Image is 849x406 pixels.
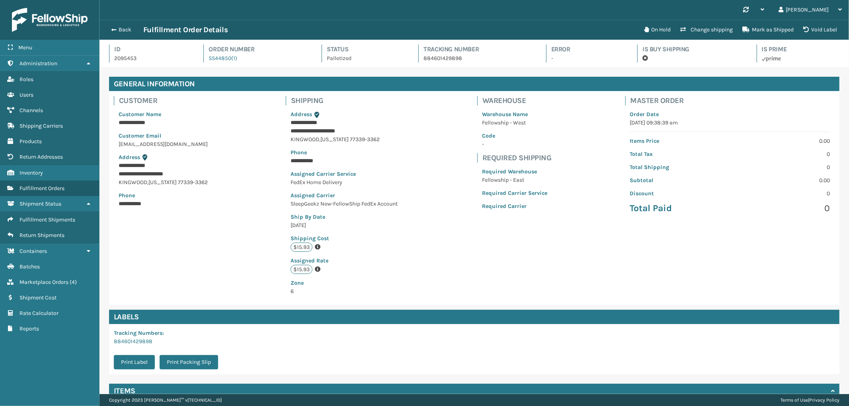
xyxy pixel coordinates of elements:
p: FedEx Home Delivery [291,178,399,186]
span: Users [20,91,33,98]
span: Return Addresses [20,153,63,160]
span: Shipping Carriers [20,122,63,129]
p: Shipping Cost [291,234,399,243]
a: Terms of Use [781,397,808,403]
button: On Hold [639,22,675,38]
p: Total Paid [630,202,725,214]
h4: Is Prime [762,45,839,54]
span: 77339-3362 [178,179,208,186]
h4: Items [114,386,135,396]
h4: Required Shipping [482,153,552,163]
h4: General Information [109,77,839,91]
p: [DATE] [291,221,399,229]
p: Customer Name [119,110,208,118]
span: 77339-3362 [350,136,380,143]
i: On Hold [644,27,649,32]
p: Warehouse Name [482,110,547,118]
p: [DATE] 09:38:39 am [630,118,830,127]
p: Zone [291,279,399,287]
span: Rate Calculator [20,310,59,317]
h4: Labels [109,310,839,324]
p: 0 [735,189,830,198]
p: - [551,54,623,62]
p: Required Warehouse [482,167,547,176]
p: 0.00 [735,176,830,185]
button: Void Label [798,22,842,38]
h4: Id [114,45,189,54]
h4: Tracking Number [424,45,531,54]
h3: Fulfillment Order Details [143,25,228,35]
p: Fellowship - West [482,118,547,127]
h4: Customer [119,96,213,105]
span: Address [119,154,140,161]
p: 884601429898 [424,54,531,62]
p: Copyright 2023 [PERSON_NAME]™ v [TECHNICAL_ID] [109,394,222,406]
a: 884601429898 [114,338,152,345]
i: Change shipping [680,27,686,32]
span: 6 [291,279,399,295]
span: Shipment Status [20,200,61,207]
span: Channels [20,107,43,114]
i: VOIDLABEL [803,27,809,32]
p: 0 [735,163,830,171]
p: 0.00 [735,137,830,145]
span: Marketplace Orders [20,279,68,286]
button: Back [107,26,143,33]
i: Mark as Shipped [742,27,749,32]
p: Items Price [630,137,725,145]
p: 2095453 [114,54,189,62]
p: Discount [630,189,725,198]
span: Address [291,111,312,118]
span: Products [20,138,42,145]
span: Administration [20,60,57,67]
button: Print Label [114,355,155,369]
span: Batches [20,263,40,270]
h4: Warehouse [482,96,552,105]
p: Fellowship - East [482,176,547,184]
span: Reports [20,325,39,332]
p: Code [482,132,547,140]
span: KINGWOOD [291,136,319,143]
span: Fulfillment Orders [20,185,64,192]
h4: Error [551,45,623,54]
p: Customer Email [119,132,208,140]
span: Fulfillment Shipments [20,216,75,223]
p: $15.93 [291,243,312,252]
p: - [482,140,547,148]
button: Change shipping [675,22,738,38]
button: Print Packing Slip [160,355,218,369]
p: [EMAIL_ADDRESS][DOMAIN_NAME] [119,140,208,148]
p: Order Date [630,110,830,118]
span: Inventory [20,169,43,176]
h4: Shipping [291,96,404,105]
p: Assigned Rate [291,256,399,265]
h4: Status [327,45,404,54]
p: Total Tax [630,150,725,158]
a: SS44850(1) [209,55,237,62]
p: Palletized [327,54,404,62]
span: Shipment Cost [20,294,57,301]
span: [US_STATE] [320,136,349,143]
span: ( 4 ) [70,279,77,286]
span: Menu [18,44,32,51]
h4: Master Order [630,96,835,105]
p: Subtotal [630,176,725,185]
span: Roles [20,76,33,83]
img: logo [12,8,88,32]
h4: Is Buy Shipping [642,45,742,54]
p: Required Carrier [482,202,547,210]
p: 0 [735,150,830,158]
p: Assigned Carrier Service [291,170,399,178]
p: Assigned Carrier [291,191,399,200]
span: [US_STATE] [148,179,177,186]
span: Containers [20,248,47,254]
p: Ship By Date [291,213,399,221]
span: , [319,136,320,143]
h4: Order Number [209,45,307,54]
span: KINGWOOD [119,179,147,186]
p: Phone [119,191,208,200]
span: Tracking Numbers : [114,330,164,336]
p: $15.93 [291,265,312,274]
p: SleepGeekz New-FellowShip FedEx Account [291,200,399,208]
span: Return Shipments [20,232,64,239]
